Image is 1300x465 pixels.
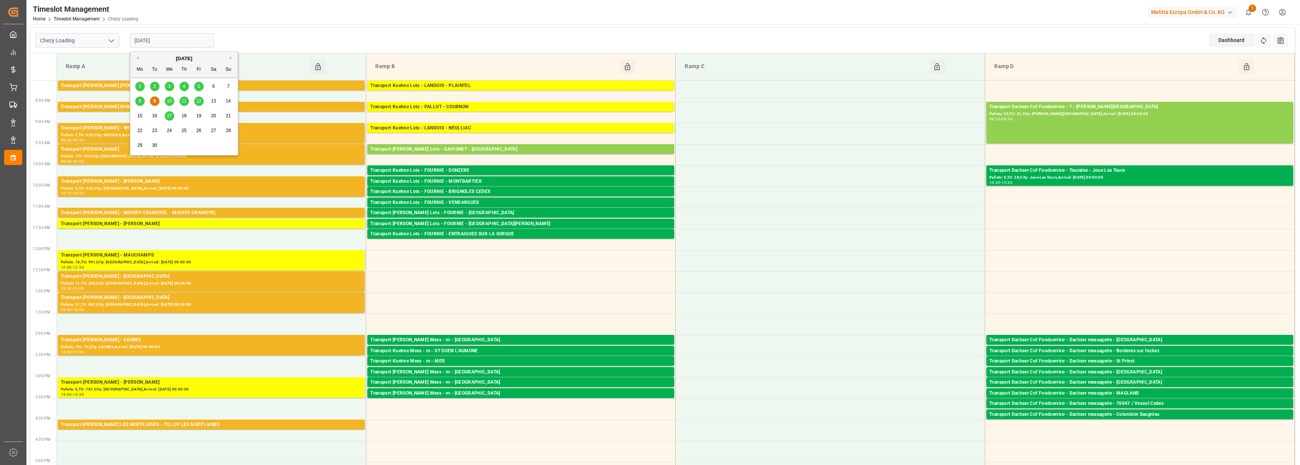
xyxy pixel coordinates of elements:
div: 09:00 [61,138,72,142]
div: Transport Kuehne Lots - LANDOIS - NEULLIAC [370,124,671,132]
span: 30 [152,143,157,148]
div: Su [224,65,233,75]
div: Pallets: 5,TU: 443,City: [GEOGRAPHIC_DATA],Arrival: [DATE] 00:00:00 [61,185,362,192]
span: 19 [196,113,201,118]
div: Transport Dachser Cof Foodservice - Dachser messagerie - Colombier Saugnieu [989,411,1290,418]
div: Choose Thursday, September 18th, 2025 [180,111,189,121]
div: Pallets: 3,TU: 160,City: MOISSY-CRAMOYEL,Arrival: [DATE] 00:00:00 [61,217,362,223]
div: Pallets: 21,TU: 662,City: [GEOGRAPHIC_DATA],Arrival: [DATE] 00:00:00 [61,302,362,308]
div: Pallets: 9,TU: ,City: [GEOGRAPHIC_DATA],Arrival: [DATE] 00:00:00 [370,153,671,160]
div: 14:00 [61,350,72,354]
div: Pallets: 1,TU: ,City: [GEOGRAPHIC_DATA][PERSON_NAME],Arrival: [DATE] 00:00:00 [370,228,671,234]
div: Choose Tuesday, September 23rd, 2025 [150,126,159,135]
div: Pallets: 3,TU: 320,City: WISSOUS,Arrival: [DATE] 00:00:00 [61,132,362,138]
div: Choose Tuesday, September 2nd, 2025 [150,82,159,91]
div: Pallets: 4,TU: ,City: MONTBARTIER,Arrival: [DATE] 00:00:00 [370,185,671,192]
div: - [72,350,73,354]
div: 09:30 [1001,117,1012,121]
div: 12:00 [61,266,72,269]
div: Transport Kuehne Lots - FOURNIE - MONTBARTIER [370,178,671,185]
div: Pallets: 11,TU: 508,City: [GEOGRAPHIC_DATA],Arrival: [DATE] 00:00:00 [61,280,362,287]
div: Tu [150,65,159,75]
div: Transport Kuehne Lots - LANDOIS - PLAINTEL [370,82,671,90]
span: 11:30 AM [33,226,50,230]
div: Pallets: 2,TU: ,City: St Priest,Arrival: [DATE] 00:00:00 [989,365,1290,372]
div: Pallets: ,TU: 10,City: [GEOGRAPHIC_DATA],Arrival: [DATE] 00:00:00 [370,397,671,404]
div: Ramp A [63,59,310,74]
span: 1 [139,84,141,89]
span: 9:00 AM [36,120,50,124]
div: Pallets: 1,TU: 24,City: Borderes sur l'echez,Arrival: [DATE] 00:00:00 [989,355,1290,361]
span: 18 [181,113,186,118]
div: Pallets: ,TU: 6,City: [GEOGRAPHIC_DATA] L'AUMONE,Arrival: [DATE] 00:00:00 [370,355,671,361]
div: Transport Dachser Cof Foodservice - Dachser messagerie - MAGLAND [989,390,1290,397]
div: Choose Wednesday, September 17th, 2025 [165,111,174,121]
div: Transport [PERSON_NAME] LES MOFFLAINES - TILLOY LES MOFFLAINES [61,421,362,429]
span: 1 [1249,5,1256,12]
div: Pallets: ,TU: 196,City: [GEOGRAPHIC_DATA],Arrival: [DATE] 00:00:00 [61,228,362,234]
div: Timeslot Management [33,3,138,15]
div: 12:30 [73,266,84,269]
span: 12:00 PM [33,247,50,251]
div: 09:30 [73,138,84,142]
div: Transport Kuehne Mess - m - ST OUEN L'AUMONE [370,347,671,355]
div: Fr [194,65,204,75]
span: 5:00 PM [36,459,50,463]
div: Ramp D [991,59,1239,74]
div: Transport Dachser Cof Foodservice - Dachser messagerie - [GEOGRAPHIC_DATA] [989,336,1290,344]
div: - [1000,181,1001,184]
div: Transport [PERSON_NAME] Mess - m - [GEOGRAPHIC_DATA] [370,390,671,397]
div: Choose Sunday, September 7th, 2025 [224,82,233,91]
div: 10:30 [1001,181,1012,184]
div: Transport Dachser Cof Foodservice - Dachser messagerie - [GEOGRAPHIC_DATA] [989,379,1290,386]
div: Transport Dachser Cof Foodservice - Dachser messagerie - [GEOGRAPHIC_DATA] [989,369,1290,376]
div: Pallets: ,TU: 72,City: CAUREL,Arrival: [DATE] 00:00:00 [61,344,362,350]
span: 4:00 PM [36,416,50,420]
input: DD-MM-YYYY [130,33,214,48]
div: Choose Monday, September 1st, 2025 [135,82,145,91]
div: Transport Dachser Cof Foodservice - Dachser messagerie - 70047 / Vesoul Cedex [989,400,1290,407]
div: - [72,138,73,142]
div: Pallets: 4,TU: ,City: [GEOGRAPHIC_DATA],Arrival: [DATE] 00:00:00 [370,217,671,223]
span: 12 [196,98,201,104]
span: 13 [211,98,216,104]
span: 11:00 AM [33,204,50,208]
span: 10 [167,98,172,104]
div: Transport [PERSON_NAME] [61,146,362,153]
div: Dashboard [1209,33,1255,47]
div: Choose Wednesday, September 24th, 2025 [165,126,174,135]
div: Choose Friday, September 12th, 2025 [194,96,204,106]
div: Pallets: 1,TU: 40,City: [GEOGRAPHIC_DATA],Arrival: [DATE] 00:00:00 [989,397,1290,404]
div: Choose Saturday, September 20th, 2025 [209,111,218,121]
div: Pallets: ,TU: 23,City: TILLOY LES MOFFLAINES,Arrival: [DATE] 00:00:00 [61,429,362,435]
div: Transport Kuehne Lots - FOURNIE - ENTRAIGUES SUR LA SORGUE [370,230,671,238]
span: 7 [227,84,230,89]
div: Pallets: 1,TU: 19,City: [GEOGRAPHIC_DATA],Arrival: [DATE] 00:00:00 [989,376,1290,383]
div: Transport Kuehne Lots - FOURNIE - VENDARGUES [370,199,671,207]
span: 24 [167,128,172,133]
div: Pallets: ,TU: 4,City: [GEOGRAPHIC_DATA],Arrival: [DATE] 00:00:00 [370,376,671,383]
span: 27 [211,128,216,133]
div: Pallets: 3,TU: ,City: DONZERE,Arrival: [DATE] 00:00:00 [370,174,671,181]
span: 11 [181,98,186,104]
div: Choose Tuesday, September 9th, 2025 [150,96,159,106]
button: Next Month [230,56,234,60]
span: 4 [183,84,186,89]
span: 8 [139,98,141,104]
span: 17 [167,113,172,118]
span: 2:00 PM [36,331,50,336]
div: - [72,191,73,195]
div: - [72,266,73,269]
span: 2 [153,84,156,89]
span: 6 [212,84,215,89]
div: Choose Sunday, September 21st, 2025 [224,111,233,121]
div: Choose Friday, September 19th, 2025 [194,111,204,121]
span: 29 [137,143,142,148]
div: - [72,308,73,311]
button: Melitta Europa GmbH & Co. KG [1148,5,1240,19]
div: 09:30 [61,160,72,163]
div: Pallets: 3,TU: ,City: BRIGNOLES CEDEX,Arrival: [DATE] 00:00:00 [370,196,671,202]
div: Choose Sunday, September 28th, 2025 [224,126,233,135]
span: 5 [198,84,200,89]
div: Choose Saturday, September 6th, 2025 [209,82,218,91]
